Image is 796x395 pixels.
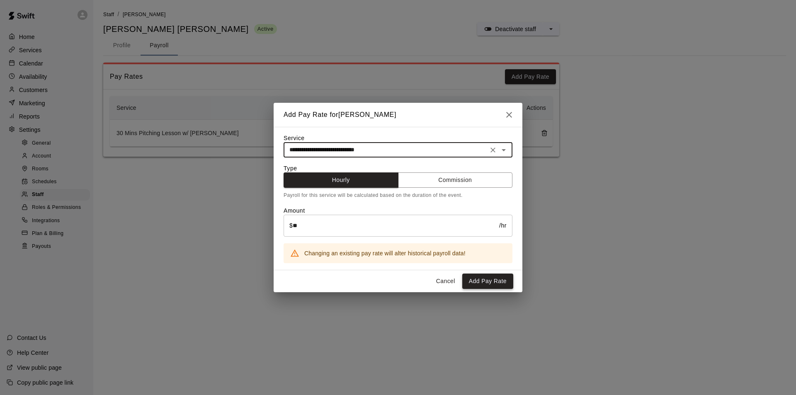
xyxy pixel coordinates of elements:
[499,221,507,230] p: /hr
[304,246,466,261] div: Changing an existing pay rate will alter historical payroll data!
[284,172,398,188] button: Hourly
[462,274,513,289] button: Add Pay Rate
[274,103,406,127] h2: Add Pay Rate for [PERSON_NAME]
[284,165,297,172] label: Type
[432,274,459,289] button: Cancel
[398,172,513,188] button: Commission
[289,221,293,230] p: $
[284,135,305,141] label: Service
[284,192,463,198] span: Payroll for this service will be calculated based on the duration of the event.
[487,144,499,156] button: Clear
[284,172,512,188] div: outlined primary button group
[498,144,510,156] button: Open
[284,207,305,214] label: Amount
